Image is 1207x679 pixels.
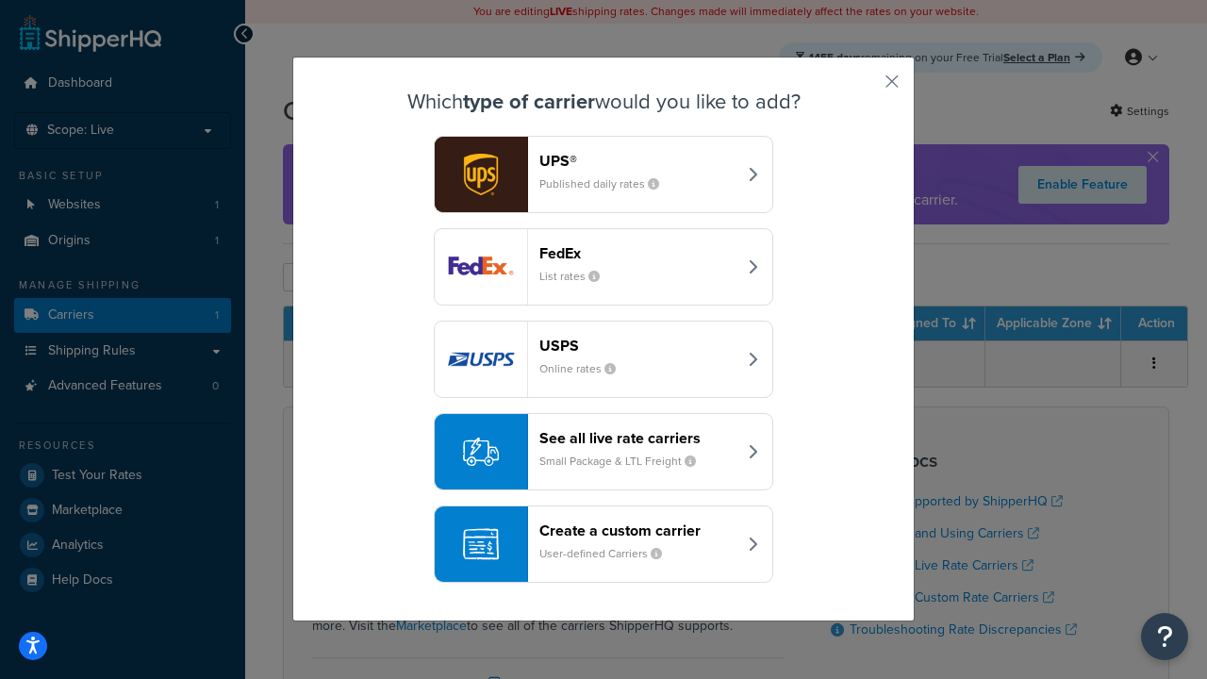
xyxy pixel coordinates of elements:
small: Published daily rates [539,175,674,192]
h3: Which would you like to add? [340,91,867,113]
header: Create a custom carrier [539,522,736,539]
img: usps logo [435,322,527,397]
button: fedEx logoFedExList rates [434,228,773,306]
strong: type of carrier [463,86,595,117]
button: See all live rate carriersSmall Package & LTL Freight [434,413,773,490]
button: usps logoUSPSOnline rates [434,321,773,398]
button: Open Resource Center [1141,613,1188,660]
header: FedEx [539,244,736,262]
img: icon-carrier-custom-c93b8a24.svg [463,526,499,562]
button: Create a custom carrierUser-defined Carriers [434,505,773,583]
header: UPS® [539,152,736,170]
img: icon-carrier-liverate-becf4550.svg [463,434,499,470]
small: User-defined Carriers [539,545,677,562]
small: List rates [539,268,615,285]
img: fedEx logo [435,229,527,305]
small: Small Package & LTL Freight [539,453,711,470]
img: ups logo [435,137,527,212]
small: Online rates [539,360,631,377]
header: See all live rate carriers [539,429,736,447]
header: USPS [539,337,736,355]
button: ups logoUPS®Published daily rates [434,136,773,213]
